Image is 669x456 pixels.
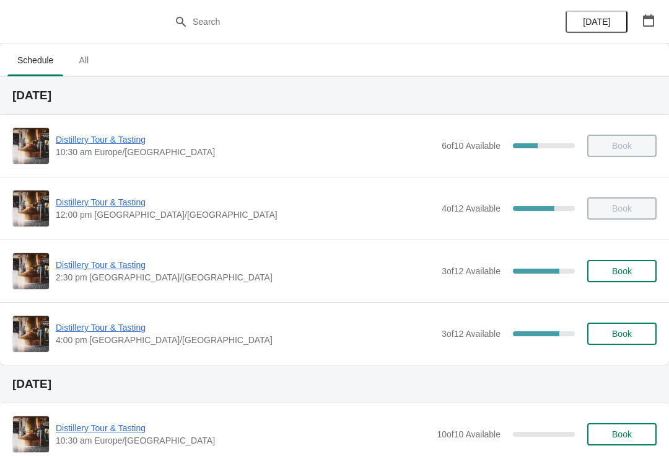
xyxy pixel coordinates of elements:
span: Distillery Tour & Tasting [56,133,435,146]
img: Distillery Tour & Tasting | | 12:00 pm Europe/London [13,190,49,226]
h2: [DATE] [12,378,657,390]
input: Search [192,11,502,33]
span: 12:00 pm [GEOGRAPHIC_DATA]/[GEOGRAPHIC_DATA] [56,208,435,221]
span: Book [612,266,632,276]
img: Distillery Tour & Tasting | | 2:30 pm Europe/London [13,253,49,289]
span: Book [612,329,632,339]
span: Distillery Tour & Tasting [56,321,435,334]
span: 4:00 pm [GEOGRAPHIC_DATA]/[GEOGRAPHIC_DATA] [56,334,435,346]
img: Distillery Tour & Tasting | | 4:00 pm Europe/London [13,316,49,352]
span: 3 of 12 Available [442,329,501,339]
span: All [68,49,99,71]
span: Book [612,429,632,439]
span: Distillery Tour & Tasting [56,422,431,434]
button: [DATE] [566,11,627,33]
span: Distillery Tour & Tasting [56,259,435,271]
span: 10 of 10 Available [437,429,501,439]
button: Book [587,323,657,345]
h2: [DATE] [12,89,657,102]
span: 2:30 pm [GEOGRAPHIC_DATA]/[GEOGRAPHIC_DATA] [56,271,435,284]
span: 4 of 12 Available [442,203,501,213]
span: Schedule [7,49,63,71]
span: 10:30 am Europe/[GEOGRAPHIC_DATA] [56,434,431,447]
span: 6 of 10 Available [442,141,501,151]
span: Distillery Tour & Tasting [56,196,435,208]
span: 10:30 am Europe/[GEOGRAPHIC_DATA] [56,146,435,158]
button: Book [587,260,657,282]
img: Distillery Tour & Tasting | | 10:30 am Europe/London [13,416,49,452]
span: [DATE] [583,17,610,27]
img: Distillery Tour & Tasting | | 10:30 am Europe/London [13,128,49,164]
span: 3 of 12 Available [442,266,501,276]
button: Book [587,423,657,445]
